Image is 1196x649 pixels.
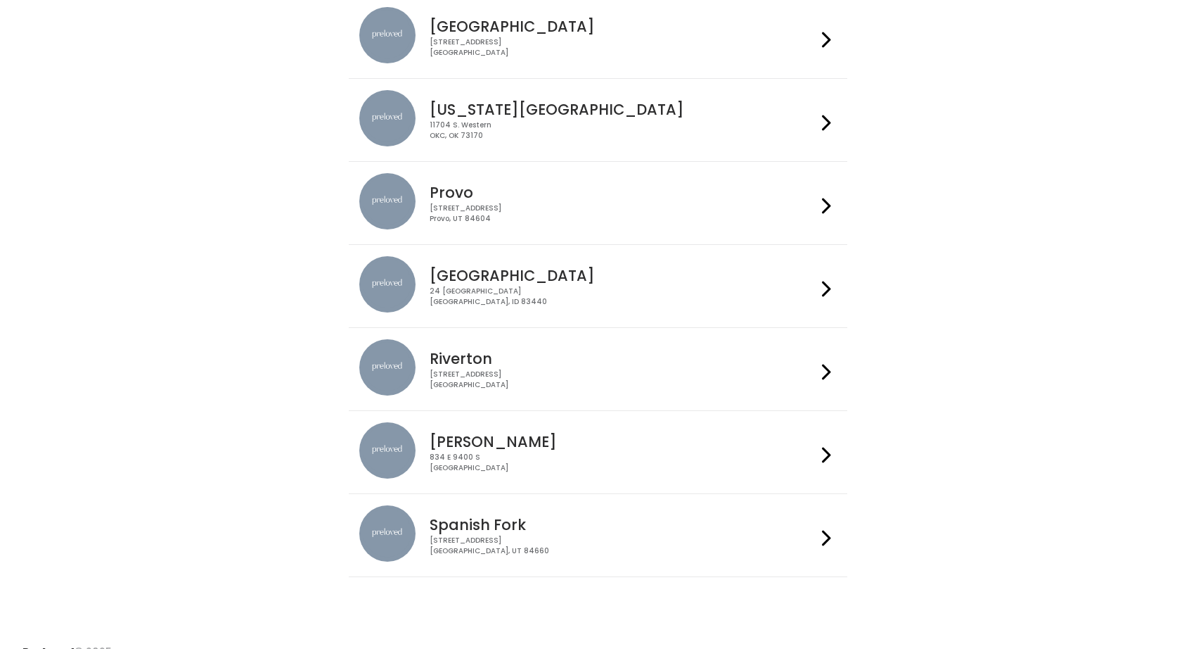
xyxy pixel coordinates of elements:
img: preloved location [359,339,416,396]
img: preloved location [359,173,416,229]
img: preloved location [359,256,416,313]
div: [STREET_ADDRESS] [GEOGRAPHIC_DATA], UT 84660 [430,536,816,556]
a: preloved location [US_STATE][GEOGRAPHIC_DATA] 11704 S. WesternOKC, OK 73170 [359,90,837,150]
div: [STREET_ADDRESS] Provo, UT 84604 [430,203,816,224]
img: preloved location [359,7,416,63]
div: [STREET_ADDRESS] [GEOGRAPHIC_DATA] [430,37,816,58]
h4: [GEOGRAPHIC_DATA] [430,267,816,284]
h4: Spanish Fork [430,517,816,533]
h4: Riverton [430,351,816,367]
img: preloved location [359,90,416,146]
a: preloved location [GEOGRAPHIC_DATA] [STREET_ADDRESS][GEOGRAPHIC_DATA] [359,7,837,67]
div: 834 E 9400 S [GEOGRAPHIC_DATA] [430,453,816,473]
img: preloved location [359,422,416,479]
a: preloved location Provo [STREET_ADDRESS]Provo, UT 84604 [359,173,837,233]
a: preloved location Spanish Fork [STREET_ADDRESS][GEOGRAPHIC_DATA], UT 84660 [359,505,837,565]
a: preloved location Riverton [STREET_ADDRESS][GEOGRAPHIC_DATA] [359,339,837,399]
img: preloved location [359,505,416,562]
a: preloved location [PERSON_NAME] 834 E 9400 S[GEOGRAPHIC_DATA] [359,422,837,482]
h4: Provo [430,184,816,201]
div: [STREET_ADDRESS] [GEOGRAPHIC_DATA] [430,370,816,390]
div: 24 [GEOGRAPHIC_DATA] [GEOGRAPHIC_DATA], ID 83440 [430,286,816,307]
h4: [US_STATE][GEOGRAPHIC_DATA] [430,101,816,118]
div: 11704 S. Western OKC, OK 73170 [430,120,816,141]
h4: [GEOGRAPHIC_DATA] [430,18,816,34]
h4: [PERSON_NAME] [430,434,816,450]
a: preloved location [GEOGRAPHIC_DATA] 24 [GEOGRAPHIC_DATA][GEOGRAPHIC_DATA], ID 83440 [359,256,837,316]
